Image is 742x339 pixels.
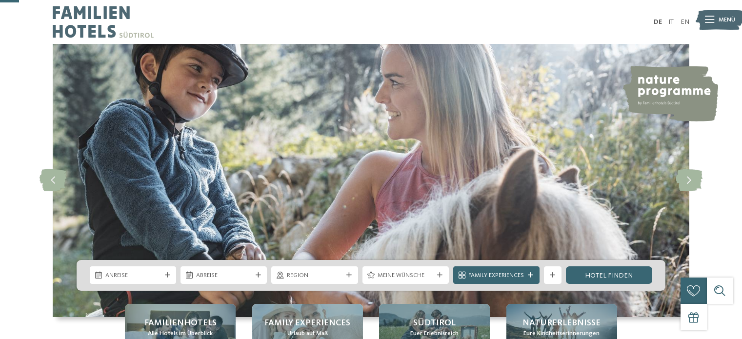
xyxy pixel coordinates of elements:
span: Euer Erlebnisreich [410,329,459,338]
span: Menü [719,16,735,24]
img: nature programme by Familienhotels Südtirol [622,66,718,121]
a: IT [668,19,674,25]
span: Family Experiences [468,271,524,280]
span: Urlaub auf Maß [287,329,328,338]
span: Family Experiences [264,317,350,329]
span: Naturerlebnisse [522,317,601,329]
img: Familienhotels Südtirol: The happy family places [53,44,689,317]
span: Abreise [196,271,252,280]
span: Anreise [105,271,161,280]
a: EN [681,19,689,25]
span: Eure Kindheitserinnerungen [523,329,600,338]
span: Familienhotels [144,317,217,329]
a: Hotel finden [566,266,652,284]
a: DE [654,19,662,25]
span: Südtirol [413,317,456,329]
span: Meine Wünsche [378,271,433,280]
span: Region [287,271,342,280]
span: Alle Hotels im Überblick [148,329,213,338]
